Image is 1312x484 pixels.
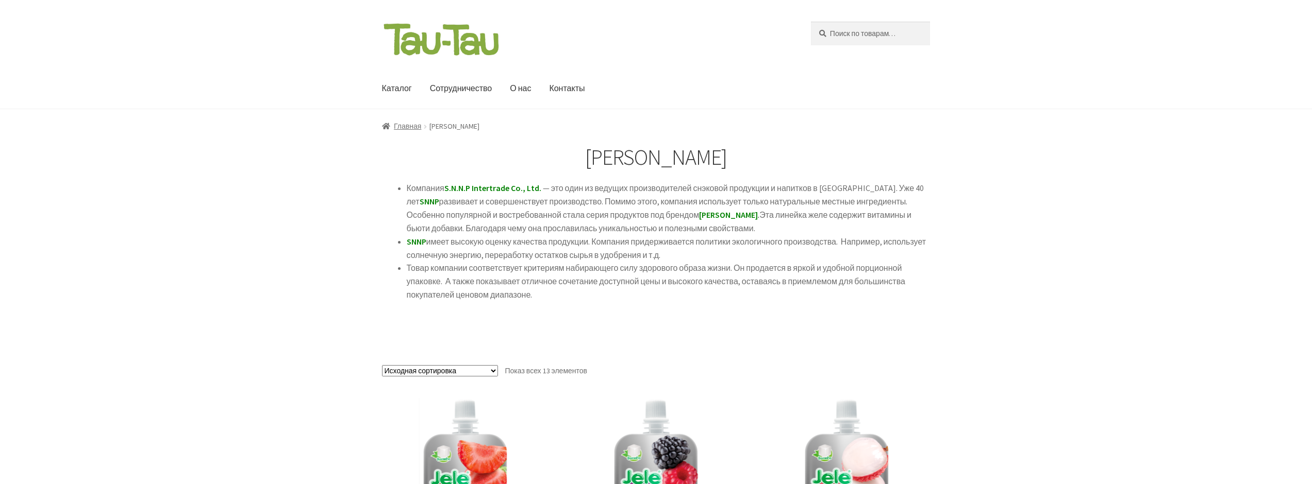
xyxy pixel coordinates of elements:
[444,183,541,193] span: S.N.N.P Intertrade Co., Ltd.
[407,262,931,302] li: Товар компании соответствует критериям набирающего силу здорового образа жизни. Он продается в яр...
[382,22,501,57] img: Tau-Tau
[382,68,787,109] nav: Основное меню
[422,68,501,109] a: Сотрудничество
[407,236,426,247] span: SNNP
[382,365,498,376] select: Заказ в магазине
[382,144,931,170] h1: [PERSON_NAME]
[420,196,439,206] span: SNNP
[699,210,758,220] span: [PERSON_NAME]
[502,68,539,109] a: О нас
[811,22,930,45] input: Поиск по товарам…
[541,68,593,109] a: Контакты
[421,120,429,132] span: /
[374,68,420,109] a: Каталог
[382,122,422,131] a: Главная
[407,182,931,235] li: Компания — это один из ведущих производителей снэковой продукции и напитков в [GEOGRAPHIC_DATA]. ...
[407,235,931,262] li: имеет высокую оценку качества продукции. Компания придерживается политики экологичного производст...
[758,210,759,220] span: .
[382,120,931,132] nav: [PERSON_NAME]
[505,363,588,379] p: Показ всех 13 элементов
